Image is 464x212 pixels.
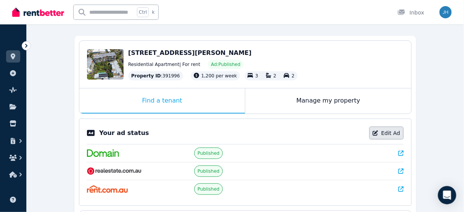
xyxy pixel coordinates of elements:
span: 1,200 per week [201,73,237,79]
span: 3 [255,73,258,79]
span: 2 [274,73,277,79]
img: Domain.com.au [87,149,119,157]
img: RentBetter [12,6,64,18]
div: : 391996 [128,71,183,80]
span: [STREET_ADDRESS][PERSON_NAME] [128,49,251,56]
div: Find a tenant [79,88,245,114]
img: Serenity Stays Management Pty Ltd [440,6,452,18]
img: Rent.com.au [87,185,128,193]
span: Published [198,150,220,156]
span: Property ID [131,73,161,79]
img: RealEstate.com.au [87,167,142,175]
a: Edit Ad [369,127,404,140]
div: Manage my property [245,88,411,114]
span: Published [198,186,220,192]
div: Open Intercom Messenger [438,186,456,204]
span: 2 [292,73,295,79]
span: Residential Apartment | For rent [128,61,200,67]
span: Ctrl [137,7,149,17]
div: Inbox [398,9,424,16]
span: Ad: Published [211,61,240,67]
p: Your ad status [99,128,149,138]
span: Published [198,168,220,174]
span: k [152,9,155,15]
